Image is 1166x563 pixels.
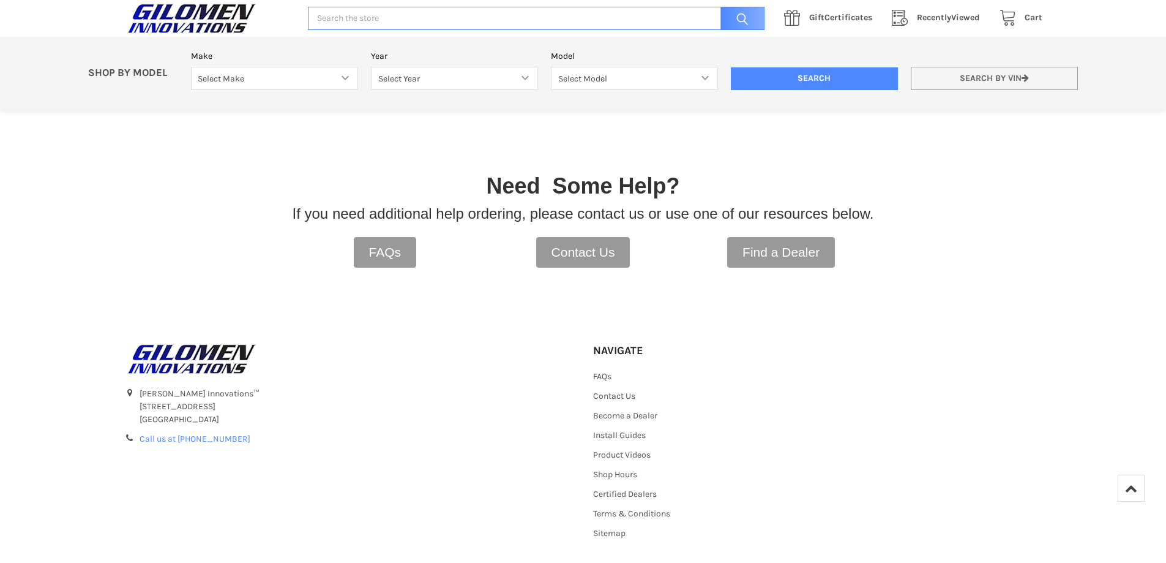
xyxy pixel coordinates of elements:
a: Cart [993,10,1042,26]
a: Certified Dealers [593,489,657,499]
a: GiftCertificates [777,10,885,26]
a: Call us at [PHONE_NUMBER] [140,434,250,444]
span: Certificates [809,12,872,23]
p: Need Some Help? [486,170,679,203]
img: GILOMEN INNOVATIONS [124,3,259,34]
input: Search [714,7,764,31]
a: Install Guides [593,430,646,440]
a: Product Videos [593,450,651,460]
a: Search by VIN [911,67,1078,91]
a: Contact Us [593,391,635,401]
a: Contact Us [536,237,630,268]
a: Terms & Conditions [593,508,670,519]
img: GILOMEN INNOVATIONS [124,344,259,374]
h5: Navigate [593,344,730,358]
a: Shop Hours [593,469,637,480]
a: RecentlyViewed [885,10,993,26]
a: Become a Dealer [593,410,657,421]
span: Gift [809,12,824,23]
a: FAQs [354,237,417,268]
a: FAQs [593,371,611,382]
input: Search [731,67,898,91]
label: Year [371,50,538,62]
a: Sitemap [593,528,626,538]
a: GILOMEN INNOVATIONS [124,344,574,374]
p: If you need additional help ordering, please contact us or use one of our resources below. [293,203,874,225]
a: GILOMEN INNOVATIONS [124,3,295,34]
input: Search the store [308,7,764,31]
a: Top of Page [1118,475,1145,502]
span: Recently [917,12,951,23]
span: Cart [1025,12,1042,23]
address: [PERSON_NAME] Innovations™ [STREET_ADDRESS] [GEOGRAPHIC_DATA] [140,387,573,426]
label: Make [191,50,358,62]
a: Find a Dealer [727,237,835,268]
span: Viewed [917,12,980,23]
label: Model [551,50,718,62]
p: SHOP BY MODEL [82,67,185,80]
